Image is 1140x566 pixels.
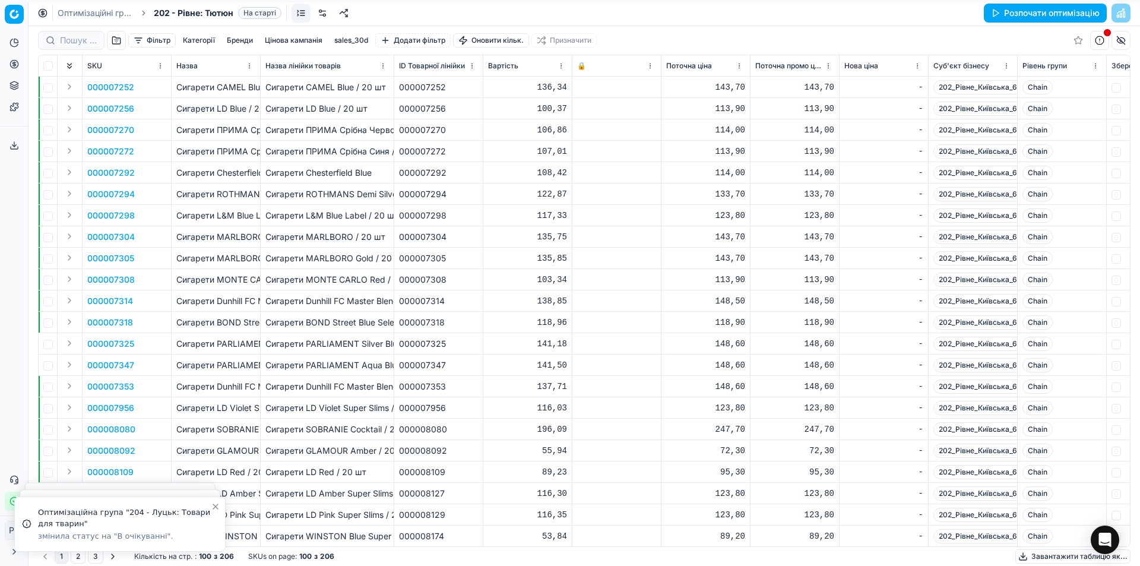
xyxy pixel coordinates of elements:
div: - [844,210,923,222]
div: змінила статус на "В очікуванні". [38,531,211,542]
div: 53,84 [488,530,567,542]
div: Сигарети WINSTON Blue Super Slims / 20 шт [265,530,389,542]
button: Expand [62,358,77,372]
div: 148,60 [666,338,745,350]
span: Chain [1022,380,1053,394]
button: Призначити [531,33,597,48]
div: Сигарети LD Pink Super Slims / 20 шт [265,509,389,521]
p: Сигарети BOND Street Blue Selection / 20 шт [176,317,255,328]
div: Сигарети GLAMOUR Amber / 20 шт [265,445,389,457]
div: 148,60 [755,359,834,371]
div: - [844,231,923,243]
div: - [844,124,923,136]
p: Сигарети ПРИМА Срібна Червона / 20 шт [176,124,255,136]
button: Фільтр [128,33,176,48]
span: 202_Рівне_Київська_67 [933,486,1027,501]
div: 141,50 [488,359,567,371]
div: 123,80 [666,509,745,521]
div: 141,18 [488,338,567,350]
button: 000007298 [87,210,135,222]
span: 202_Рівне_Київська_67 [933,294,1027,308]
div: 113,90 [755,103,834,115]
span: Chain [1022,529,1053,543]
button: Оновити кільк. [453,33,529,48]
p: Сигарети SOBRANIE Cocktail / 20 шт [176,423,255,435]
div: 143,70 [755,81,834,93]
div: Сигарети Dunhill FC Master Blend [265,381,389,393]
div: 116,30 [488,488,567,499]
button: 000008080 [87,423,135,435]
div: - [844,466,923,478]
span: Chain [1022,401,1053,415]
button: 000007314 [87,295,133,307]
p: Сигарети PARLIAMENT Silver Blue / 20 шт [176,338,255,350]
div: 000007308 [399,274,478,286]
div: 103,34 [488,274,567,286]
button: Expand [62,379,77,393]
button: 000007305 [87,252,134,264]
button: 000007956 [87,402,134,414]
div: 114,00 [755,167,834,179]
span: 202_Рівне_Київська_67 [933,123,1027,137]
p: Сигарети L&M Blue Label / 20 шт [176,210,255,222]
button: Expand [62,400,77,415]
button: Цінова кампанія [260,33,327,48]
p: Сигарети LD Red / 20 шт [176,466,255,478]
div: Сигарети LD Violet Super Slims / 20 шт [265,402,389,414]
span: Chain [1022,166,1053,180]
button: 000007318 [87,317,133,328]
p: Сигарети LD Pink Super Slims / 20 шт [176,509,255,521]
div: Сигарети MARLBORO / 20 шт [265,231,389,243]
button: 2 [71,549,85,564]
div: 107,01 [488,146,567,157]
span: 202_Рівне_Київська_67 [933,337,1027,351]
p: Сигарети MONTE CARLO Red / 20 шт [176,274,255,286]
button: 000008092 [87,445,135,457]
p: Сигарети LD Blue / 20 шт [176,103,255,115]
div: - [844,188,923,200]
p: 000007292 [87,167,135,179]
div: 000008127 [399,488,478,499]
div: 148,60 [666,359,745,371]
button: Expand [62,443,77,457]
div: 000007353 [399,381,478,393]
button: Expand [62,144,77,158]
div: Сигарети MARLBORO Gold / 20 шт [265,252,389,264]
button: Expand [62,165,77,179]
p: Сигарети GLAMOUR Amber / 20 шт [176,445,255,457]
button: 000008109 [87,466,134,478]
span: 202_Рівне_Київська_67 [933,273,1027,287]
div: 113,90 [755,274,834,286]
div: 143,70 [666,252,745,264]
p: 000007347 [87,359,134,371]
div: 000007314 [399,295,478,307]
p: 000007294 [87,188,135,200]
div: 148,50 [755,295,834,307]
p: Сигарети ROTHMANS Demi Silver / 20 шт [176,188,255,200]
p: 000007304 [87,231,135,243]
span: 202_Рівне_Київська_67 [933,144,1027,159]
span: Chain [1022,486,1053,501]
div: 116,03 [488,402,567,414]
div: Сигарети Chesterfield Blue [265,167,389,179]
span: 202_Рівне_Київська_67 [933,465,1027,479]
button: Expand [62,422,77,436]
div: 100,37 [488,103,567,115]
div: - [844,81,923,93]
div: - [844,338,923,350]
button: Додати фільтр [375,33,451,48]
div: - [844,317,923,328]
p: 000007353 [87,381,134,393]
div: 000008174 [399,530,478,542]
span: 202_Рівне_Київська_67 [933,230,1027,244]
div: Сигарети L&M Blue Label / 20 шт [265,210,389,222]
span: 202_Рівне_Київська_67 [933,187,1027,201]
div: Сигарети ПРИМА Срібна Синя / 20 шт [265,146,389,157]
div: 148,60 [755,338,834,350]
div: Сигарети LD Red / 20 шт [265,466,389,478]
a: Оптимізаційні групи [58,7,134,19]
div: 135,85 [488,252,567,264]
